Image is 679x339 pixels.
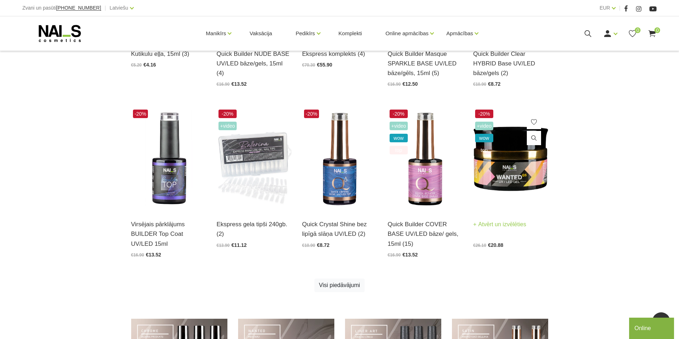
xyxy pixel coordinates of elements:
a: Virsējais pārklājums BUILDER Top Coat UV/LED 15ml [131,219,206,249]
img: Virsējais pārklājums bez lipīgā slāņa un UV zilā pārklājuma. Nodrošina izcilu spīdumu manikīram l... [302,108,377,211]
a: Apmācības [446,19,473,48]
span: €13.52 [231,81,247,87]
span: top [390,146,408,154]
a: Ekspress komplekts (4) [302,49,377,59]
img: Gels WANTED NAILS cosmetics tehniķu komanda ir radījusi gelu, kas ilgi jau ir katra meistara mekl... [473,108,548,211]
span: -20% [390,110,408,118]
span: €16.90 [217,82,230,87]
a: Quick Builder COVER BASE UV/LED bāze/ gels, 15ml (15) [388,219,463,249]
span: €11.12 [231,242,247,248]
span: €13.52 [402,252,418,258]
span: €26.10 [473,243,487,248]
a: Quick Crystal Shine bez lipīgā slāņa UV/LED (2) [302,219,377,239]
span: | [619,4,621,12]
span: €20.88 [488,242,503,248]
a: Latviešu [110,4,128,12]
a: Komplekti [333,16,368,51]
a: 0 [648,29,657,38]
img: Builder Top virsējais pārklājums bez lipīgā slāņa gellakas/gela pārklājuma izlīdzināšanai un nost... [131,108,206,211]
span: €10.90 [302,243,315,248]
img: Ekpress gela tipši pieaudzēšanai 240 gab.Gela nagu pieaudzēšana vēl nekad nav bijusi tik vienkārš... [217,108,292,211]
span: €70.30 [302,63,315,68]
a: Vaksācija [244,16,278,51]
img: Šī brīža iemīlētākais produkts, kas nepieviļ nevienu meistaru.Perfektas noturības kamuflāžas bāze... [388,108,463,211]
span: 0 [654,27,660,33]
a: Atvērt un izvēlēties [473,219,526,229]
span: €8.72 [488,81,500,87]
a: Quick Builder Clear HYBRID Base UV/LED bāze/gels (2) [473,49,548,78]
div: Zvani un pasūti [22,4,101,12]
span: €13.90 [217,243,230,248]
span: €16.90 [388,82,401,87]
a: Ekspress gela tipši 240gb. (2) [217,219,292,239]
span: 0 [635,27,641,33]
span: €8.72 [317,242,329,248]
a: Quick Builder Masque SPARKLE BASE UV/LED bāze/gēls, 15ml (5) [388,49,463,78]
span: €13.52 [146,252,161,258]
span: €12.50 [402,81,418,87]
a: Online apmācības [385,19,428,48]
span: top [475,146,494,154]
span: €16.90 [388,253,401,258]
a: Visi piedāvājumi [314,279,365,292]
a: Quick Builder NUDE BASE UV/LED bāze/gels, 15ml (4) [217,49,292,78]
span: -20% [133,110,148,118]
a: EUR [600,4,610,12]
a: Pedikīrs [295,19,315,48]
span: €5.20 [131,63,142,68]
a: Kutikulu eļļa, 15ml (3) [131,49,206,59]
span: wow [390,134,408,142]
span: €10.90 [473,82,487,87]
a: Manikīrs [206,19,226,48]
a: 0 [628,29,637,38]
span: -20% [475,110,494,118]
span: +Video [390,122,408,130]
iframe: chat widget [629,316,675,339]
span: +Video [218,122,237,130]
span: wow [475,134,494,142]
span: +Video [475,122,494,130]
span: -20% [218,110,237,118]
span: -20% [304,110,319,118]
span: | [105,4,106,12]
span: €55.90 [317,62,332,68]
a: [PHONE_NUMBER] [56,5,101,11]
span: €16.90 [131,253,144,258]
span: €4.16 [144,62,156,68]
